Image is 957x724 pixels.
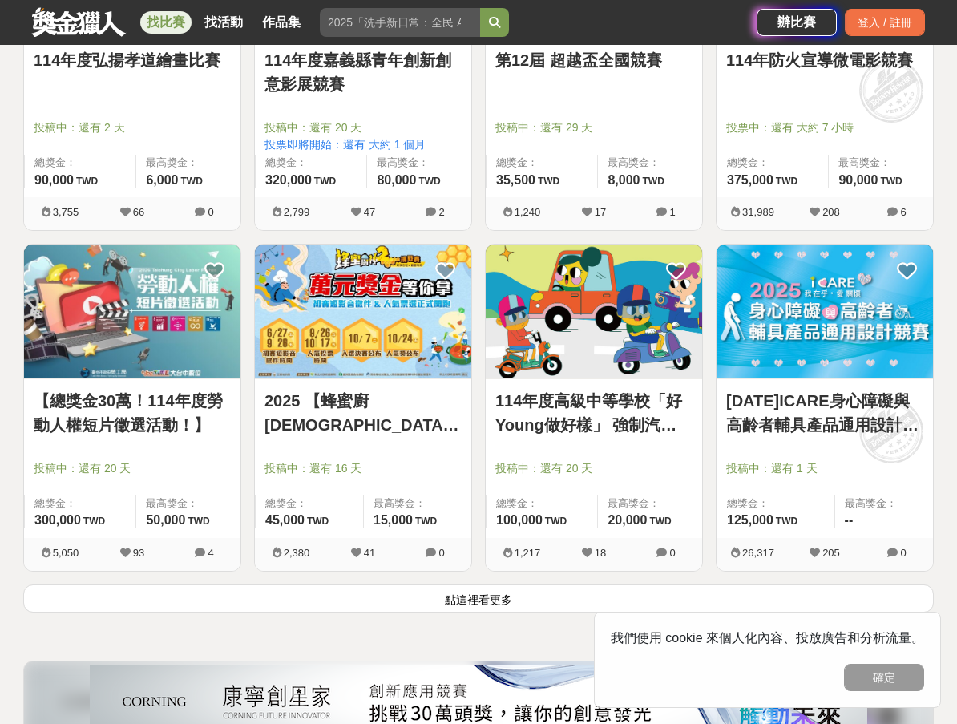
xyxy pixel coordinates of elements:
span: 最高獎金： [608,155,693,171]
span: 投稿中：還有 20 天 [495,460,693,477]
span: 最高獎金： [608,495,693,512]
span: 總獎金： [496,495,588,512]
span: 最高獎金： [374,495,462,512]
span: 300,000 [34,513,81,527]
span: 26,317 [742,547,774,559]
span: 375,000 [727,173,773,187]
a: 114年防火宣導微電影競賽 [726,48,923,72]
input: 2025「洗手新日常：全民 ALL IN」洗手歌全台徵選 [320,8,480,37]
span: TWD [776,176,797,187]
span: 100,000 [496,513,543,527]
span: 2,380 [284,547,310,559]
span: 15,000 [374,513,413,527]
a: 辦比賽 [757,9,837,36]
span: 投稿中：還有 2 天 [34,119,231,136]
span: 最高獎金： [146,495,231,512]
span: TWD [776,516,797,527]
span: 125,000 [727,513,773,527]
span: 投票中：還有 大約 7 小時 [726,119,923,136]
span: 投稿中：還有 20 天 [34,460,231,477]
span: 0 [208,206,213,218]
span: 最高獎金： [845,495,923,512]
a: 2025 【蜂蜜廚[DEMOGRAPHIC_DATA]2挑戰賽】初賽短影音徵件&人氣票選正式開跑！ [264,389,462,437]
span: 41 [364,547,375,559]
span: TWD [643,176,664,187]
img: Cover Image [24,245,240,378]
span: TWD [307,516,329,527]
a: Cover Image [486,245,702,379]
span: 總獎金： [34,495,126,512]
span: 投稿中：還有 29 天 [495,119,693,136]
a: 114年度高級中等學校「好Young做好樣」 強制汽車責任保險宣導短片徵選活動 [495,389,693,437]
span: 31,989 [742,206,774,218]
span: 投稿中：還有 1 天 [726,460,923,477]
span: TWD [545,516,567,527]
span: 90,000 [34,173,74,187]
span: 總獎金： [727,495,825,512]
span: 最高獎金： [377,155,462,171]
img: Cover Image [717,245,933,378]
span: 總獎金： [727,155,818,171]
span: TWD [415,516,437,527]
span: TWD [880,176,902,187]
span: TWD [188,516,209,527]
span: 18 [595,547,606,559]
span: 4 [208,547,213,559]
span: 1,240 [515,206,541,218]
span: TWD [418,176,440,187]
span: 1,217 [515,547,541,559]
span: 80,000 [377,173,416,187]
span: 2 [438,206,444,218]
span: 208 [822,206,840,218]
a: [DATE]ICARE身心障礙與高齡者輔具產品通用設計競賽 [726,389,923,437]
span: 205 [822,547,840,559]
button: 確定 [844,664,924,691]
span: TWD [649,516,671,527]
span: 45,000 [265,513,305,527]
a: 【總獎金30萬！114年度勞動人權短片徵選活動！】 [34,389,231,437]
a: 第12屆 超越盃全國競賽 [495,48,693,72]
span: 2,799 [284,206,310,218]
span: 投稿中：還有 16 天 [264,460,462,477]
a: 114年度弘揚孝道繪畫比賽 [34,48,231,72]
a: 找活動 [198,11,249,34]
span: 最高獎金： [838,155,923,171]
img: Cover Image [486,245,702,378]
span: 50,000 [146,513,185,527]
div: 登入 / 註冊 [845,9,925,36]
span: 總獎金： [496,155,588,171]
img: Cover Image [255,245,471,378]
a: Cover Image [255,245,471,379]
span: 0 [438,547,444,559]
span: TWD [538,176,559,187]
span: 47 [364,206,375,218]
span: 1 [669,206,675,218]
a: 找比賽 [140,11,192,34]
span: 20,000 [608,513,647,527]
span: 93 [133,547,144,559]
a: 作品集 [256,11,307,34]
span: 5,050 [53,547,79,559]
span: 35,500 [496,173,535,187]
span: 投票即將開始：還有 大約 1 個月 [264,136,462,153]
span: 最高獎金： [146,155,231,171]
span: 我們使用 cookie 來個人化內容、投放廣告和分析流量。 [611,631,924,645]
span: TWD [76,176,98,187]
span: 66 [133,206,144,218]
span: TWD [83,516,105,527]
span: 6 [900,206,906,218]
span: 0 [900,547,906,559]
span: -- [845,513,854,527]
span: 0 [669,547,675,559]
button: 點這裡看更多 [23,584,934,613]
span: 總獎金： [34,155,126,171]
span: TWD [314,176,336,187]
span: 總獎金： [265,155,357,171]
span: 6,000 [146,173,178,187]
span: 90,000 [838,173,878,187]
span: 320,000 [265,173,312,187]
span: 投稿中：還有 20 天 [264,119,462,136]
span: 總獎金： [265,495,353,512]
span: 3,755 [53,206,79,218]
